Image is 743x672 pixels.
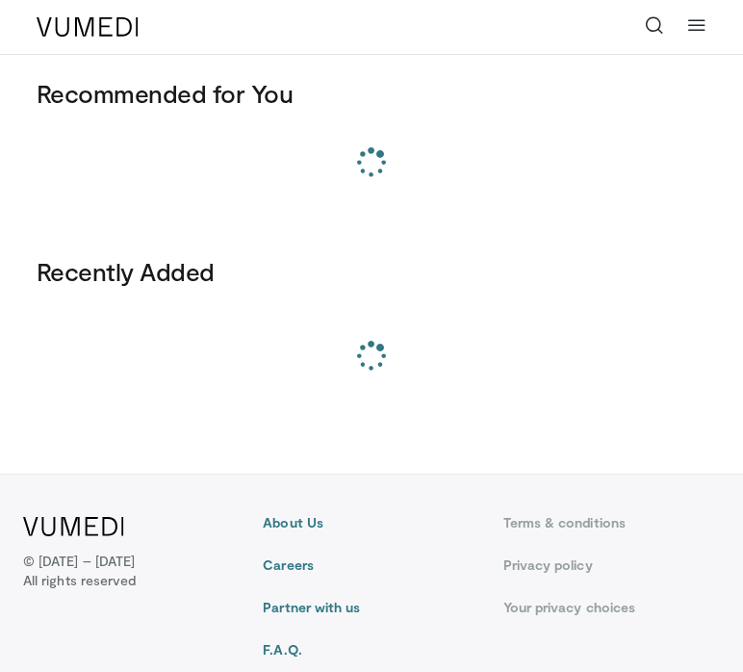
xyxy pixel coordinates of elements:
[503,513,720,532] a: Terms & conditions
[503,598,720,617] a: Your privacy choices
[37,78,706,109] h3: Recommended for You
[263,513,479,532] a: About Us
[23,571,136,590] span: All rights reserved
[263,556,479,575] a: Careers
[23,552,136,590] p: © [DATE] – [DATE]
[37,256,706,287] h3: Recently Added
[263,598,479,617] a: Partner with us
[37,17,139,37] img: VuMedi Logo
[503,556,720,575] a: Privacy policy
[23,517,124,536] img: VuMedi Logo
[263,640,479,659] a: F.A.Q.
